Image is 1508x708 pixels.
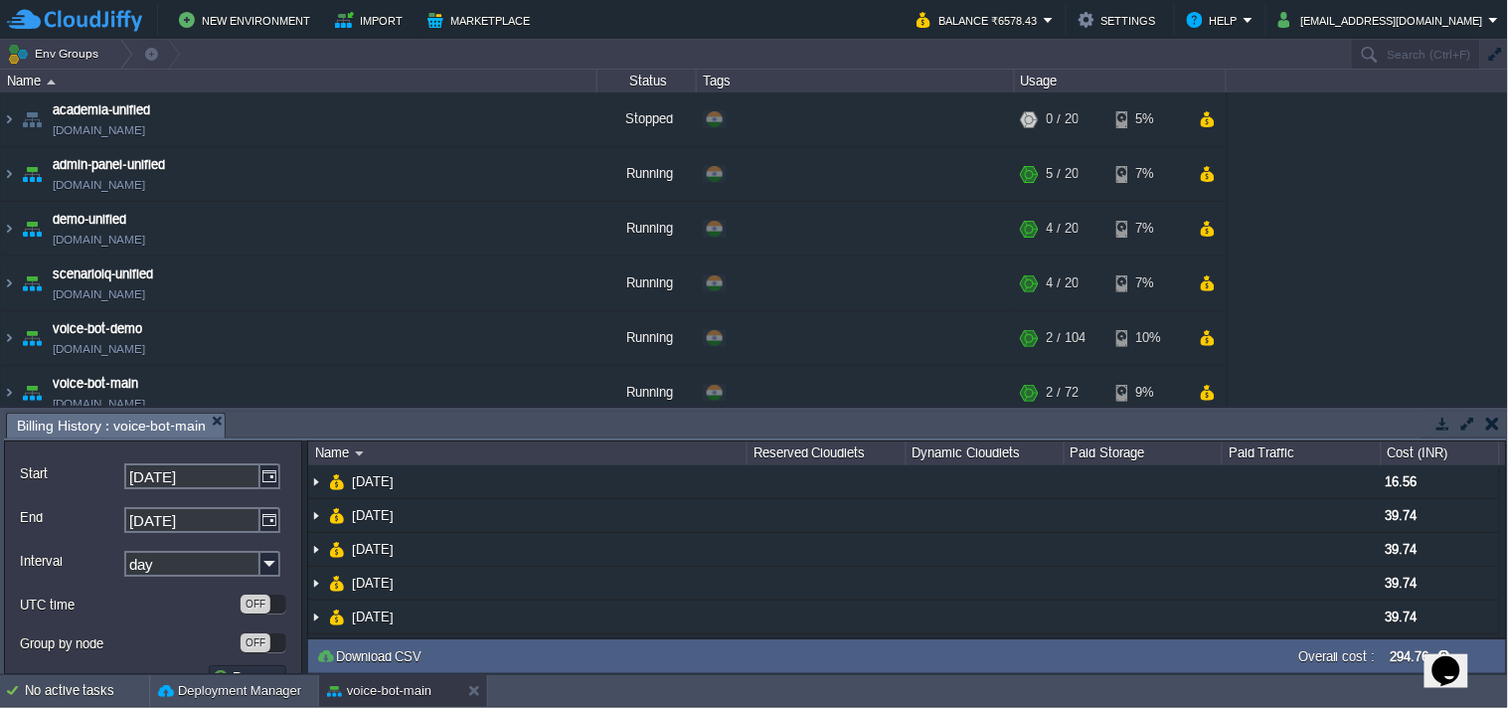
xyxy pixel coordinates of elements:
button: Env Groups [7,40,105,68]
img: AMDAwAAAACH5BAEAAAAALAAAAAABAAEAAAICRAEAOw== [18,311,46,365]
img: AMDAwAAAACH5BAEAAAAALAAAAAABAAEAAAICRAEAOw== [308,499,324,532]
div: Cost (INR) [1383,442,1499,465]
div: Name [310,442,747,465]
img: AMDAwAAAACH5BAEAAAAALAAAAAABAAEAAAICRAEAOw== [47,80,56,85]
div: Name [2,70,596,92]
label: Start [20,463,122,484]
a: [DATE] [350,473,397,490]
a: [DATE] [350,609,397,625]
img: AMDAwAAAACH5BAEAAAAALAAAAAABAAEAAAICRAEAOw== [1,202,17,256]
button: Import [335,8,410,32]
img: AMDAwAAAACH5BAEAAAAALAAAAAABAAEAAAICRAEAOw== [1,311,17,365]
a: academia-unified [53,100,150,120]
div: 4 / 20 [1047,202,1079,256]
label: UTC time [20,595,239,616]
button: Marketplace [427,8,536,32]
img: AMDAwAAAACH5BAEAAAAALAAAAAABAAEAAAICRAEAOw== [1,92,17,146]
a: scenarioiq-unified [53,265,153,284]
div: 2 / 72 [1047,366,1079,420]
a: demo-unified [53,210,126,230]
img: AMDAwAAAACH5BAEAAAAALAAAAAABAAEAAAICRAEAOw== [18,366,46,420]
div: 2 / 104 [1047,311,1086,365]
a: [DOMAIN_NAME] [53,175,145,195]
div: Dynamic Cloudlets [908,442,1064,465]
button: Settings [1079,8,1162,32]
span: 16.56 [1386,474,1418,489]
img: AMDAwAAAACH5BAEAAAAALAAAAAABAAEAAAICRAEAOw== [18,92,46,146]
div: Reserved Cloudlets [749,442,905,465]
button: voice-bot-main [327,681,431,701]
a: [DOMAIN_NAME] [53,339,145,359]
div: Running [597,311,697,365]
a: voice-bot-demo [53,319,142,339]
span: 39.74 [1386,508,1418,523]
span: Billing History : voice-bot-main [17,414,206,439]
a: [DATE] [350,575,397,592]
img: AMDAwAAAACH5BAEAAAAALAAAAAABAAEAAAICRAEAOw== [18,147,46,201]
button: New Environment [179,8,316,32]
div: Tags [698,70,1014,92]
div: Paid Storage [1066,442,1222,465]
button: Deployment Manager [158,681,301,701]
a: [DOMAIN_NAME] [53,394,145,414]
a: voice-bot-main [53,374,138,394]
span: 39.74 [1386,610,1418,624]
div: Running [597,147,697,201]
img: AMDAwAAAACH5BAEAAAAALAAAAAABAAEAAAICRAEAOw== [18,257,46,310]
a: [DOMAIN_NAME] [53,284,145,304]
div: Running [597,366,697,420]
span: 39.74 [1386,542,1418,557]
a: admin-panel-unified [53,155,165,175]
label: Group by node [20,633,239,654]
div: OFF [241,633,270,652]
a: [DOMAIN_NAME] [53,120,145,140]
div: Usage [1016,70,1226,92]
img: AMDAwAAAACH5BAEAAAAALAAAAAABAAEAAAICRAEAOw== [1,366,17,420]
div: 7% [1116,147,1181,201]
img: AMDAwAAAACH5BAEAAAAALAAAAAABAAEAAAICRAEAOw== [308,567,324,600]
label: End [20,507,122,528]
div: 10% [1116,311,1181,365]
span: 39.74 [1386,576,1418,591]
div: 7% [1116,257,1181,310]
img: AMDAwAAAACH5BAEAAAAALAAAAAABAAEAAAICRAEAOw== [329,465,345,498]
img: AMDAwAAAACH5BAEAAAAALAAAAAABAAEAAAICRAEAOw== [329,601,345,633]
img: AMDAwAAAACH5BAEAAAAALAAAAAABAAEAAAICRAEAOw== [355,451,364,456]
a: [DATE] [350,507,397,524]
img: CloudJiffy [7,8,142,33]
div: 0 / 20 [1047,92,1079,146]
img: AMDAwAAAACH5BAEAAAAALAAAAAABAAEAAAICRAEAOw== [1,257,17,310]
a: [DATE] [350,541,397,558]
button: Download CSV [316,647,428,665]
div: OFF [241,595,270,614]
div: 4 / 20 [1047,257,1079,310]
label: Overall cost : [1298,649,1376,664]
iframe: chat widget [1424,628,1488,688]
img: AMDAwAAAACH5BAEAAAAALAAAAAABAAEAAAICRAEAOw== [329,533,345,566]
button: Refresh [212,668,283,686]
button: Help [1187,8,1244,32]
img: AMDAwAAAACH5BAEAAAAALAAAAAABAAEAAAICRAEAOw== [308,634,324,667]
img: AMDAwAAAACH5BAEAAAAALAAAAAABAAEAAAICRAEAOw== [329,499,345,532]
div: Status [598,70,696,92]
div: Running [597,257,697,310]
div: 5 / 20 [1047,147,1079,201]
div: 7% [1116,202,1181,256]
img: AMDAwAAAACH5BAEAAAAALAAAAAABAAEAAAICRAEAOw== [18,202,46,256]
div: Running [597,202,697,256]
img: AMDAwAAAACH5BAEAAAAALAAAAAABAAEAAAICRAEAOw== [329,567,345,600]
div: No active tasks [25,675,149,707]
button: [EMAIL_ADDRESS][DOMAIN_NAME] [1278,8,1489,32]
img: AMDAwAAAACH5BAEAAAAALAAAAAABAAEAAAICRAEAOw== [329,634,345,667]
div: 5% [1116,92,1181,146]
a: [DOMAIN_NAME] [53,230,145,250]
label: Interval [20,551,122,572]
